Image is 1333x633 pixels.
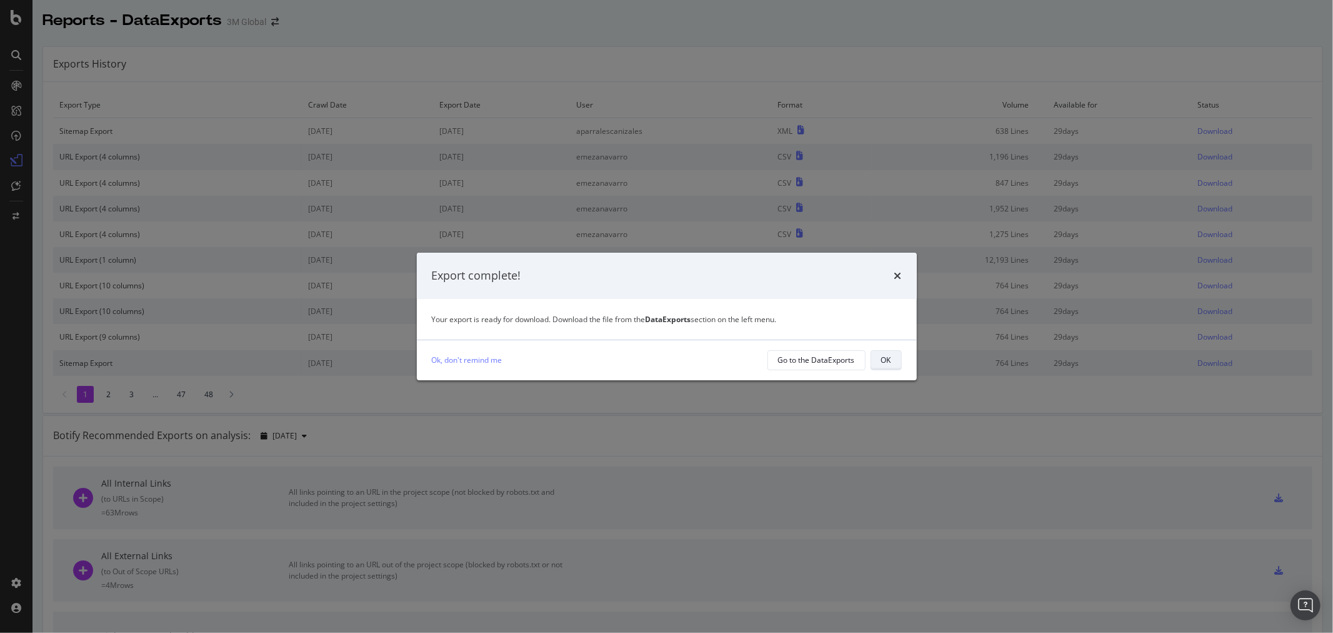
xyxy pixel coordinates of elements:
a: Ok, don't remind me [432,353,502,367]
div: Export complete! [432,268,521,284]
div: modal [417,253,917,380]
button: OK [871,350,902,370]
div: OK [881,355,891,365]
strong: DataExports [646,314,691,325]
div: Your export is ready for download. Download the file from the [432,314,902,325]
div: times [894,268,902,284]
div: Open Intercom Messenger [1291,590,1321,620]
button: Go to the DataExports [767,350,866,370]
div: Go to the DataExports [778,355,855,365]
span: section on the left menu. [646,314,777,325]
